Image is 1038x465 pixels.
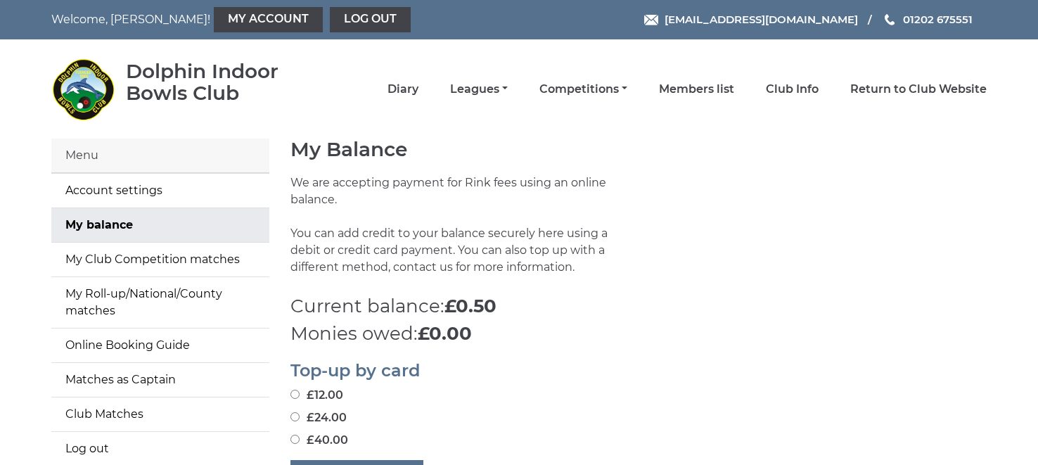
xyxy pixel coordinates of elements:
div: Dolphin Indoor Bowls Club [126,60,319,104]
a: Club Info [766,82,819,97]
span: 01202 675551 [903,13,973,26]
strong: £0.50 [444,295,496,317]
img: Email [644,15,658,25]
a: My balance [51,208,269,242]
p: Current balance: [290,293,987,320]
img: Dolphin Indoor Bowls Club [51,58,115,121]
input: £40.00 [290,435,300,444]
h1: My Balance [290,139,987,160]
a: Account settings [51,174,269,208]
p: We are accepting payment for Rink fees using an online balance. You can add credit to your balanc... [290,174,628,293]
a: Competitions [539,82,627,97]
a: Diary [387,82,418,97]
label: £24.00 [290,409,347,426]
a: Club Matches [51,397,269,431]
a: Log out [330,7,411,32]
a: Email [EMAIL_ADDRESS][DOMAIN_NAME] [644,11,858,27]
a: My Club Competition matches [51,243,269,276]
input: £12.00 [290,390,300,399]
label: £40.00 [290,432,348,449]
strong: £0.00 [418,322,472,345]
h2: Top-up by card [290,362,987,380]
a: My Roll-up/National/County matches [51,277,269,328]
a: Online Booking Guide [51,329,269,362]
nav: Welcome, [PERSON_NAME]! [51,7,429,32]
a: Members list [659,82,734,97]
p: Monies owed: [290,320,987,348]
img: Phone us [885,14,895,25]
div: Menu [51,139,269,173]
a: Return to Club Website [850,82,987,97]
a: Phone us 01202 675551 [883,11,973,27]
a: My Account [214,7,323,32]
label: £12.00 [290,387,343,404]
a: Leagues [450,82,508,97]
input: £24.00 [290,412,300,421]
a: Matches as Captain [51,363,269,397]
span: [EMAIL_ADDRESS][DOMAIN_NAME] [665,13,858,26]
